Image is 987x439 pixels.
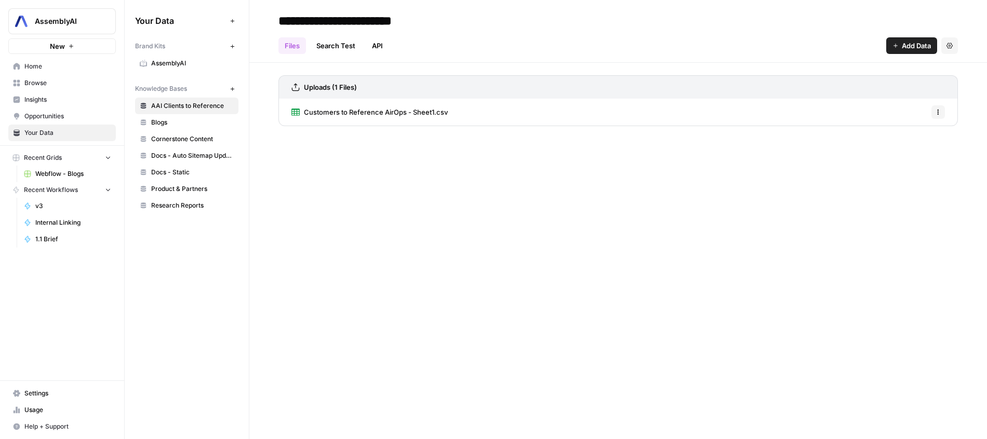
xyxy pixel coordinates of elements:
span: Add Data [902,40,931,51]
span: AAI Clients to Reference [151,101,234,111]
h3: Uploads (1 Files) [304,82,357,92]
a: Search Test [310,37,362,54]
button: Workspace: AssemblyAI [8,8,116,34]
span: Knowledge Bases [135,84,187,93]
span: Docs - Static [151,168,234,177]
a: Product & Partners [135,181,238,197]
span: Webflow - Blogs [35,169,111,179]
a: Your Data [8,125,116,141]
button: Recent Grids [8,150,116,166]
a: Uploads (1 Files) [291,76,357,99]
span: Brand Kits [135,42,165,51]
a: Customers to Reference AirOps - Sheet1.csv [291,99,448,126]
a: Browse [8,75,116,91]
span: Your Data [24,128,111,138]
a: Webflow - Blogs [19,166,116,182]
a: Opportunities [8,108,116,125]
a: AAI Clients to Reference [135,98,238,114]
span: Opportunities [24,112,111,121]
img: AssemblyAI Logo [12,12,31,31]
a: Docs - Static [135,164,238,181]
a: API [366,37,389,54]
a: Cornerstone Content [135,131,238,147]
span: Usage [24,405,111,415]
a: Home [8,58,116,75]
button: Help + Support [8,418,116,435]
span: Research Reports [151,201,234,210]
a: Internal Linking [19,214,116,231]
button: New [8,38,116,54]
span: New [50,41,65,51]
span: Browse [24,78,111,88]
span: Internal Linking [35,218,111,227]
a: Research Reports [135,197,238,214]
span: v3 [35,201,111,211]
span: AssemblyAI [151,59,234,68]
span: Cornerstone Content [151,134,234,144]
span: Recent Grids [24,153,62,162]
a: v3 [19,198,116,214]
span: 1.1 Brief [35,235,111,244]
a: Files [278,37,306,54]
a: Settings [8,385,116,402]
button: Add Data [886,37,937,54]
a: Usage [8,402,116,418]
span: Docs - Auto Sitemap Update [151,151,234,160]
span: Your Data [135,15,226,27]
span: Home [24,62,111,71]
span: Customers to Reference AirOps - Sheet1.csv [304,107,448,117]
a: Insights [8,91,116,108]
a: AssemblyAI [135,55,238,72]
span: Recent Workflows [24,185,78,195]
span: Blogs [151,118,234,127]
span: Product & Partners [151,184,234,194]
span: AssemblyAI [35,16,98,26]
button: Recent Workflows [8,182,116,198]
span: Insights [24,95,111,104]
span: Help + Support [24,422,111,431]
span: Settings [24,389,111,398]
a: 1.1 Brief [19,231,116,248]
a: Docs - Auto Sitemap Update [135,147,238,164]
a: Blogs [135,114,238,131]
